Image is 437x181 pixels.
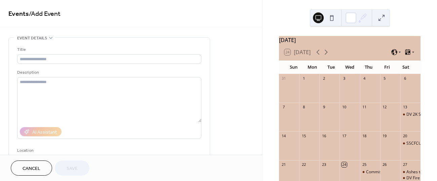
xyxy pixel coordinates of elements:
[17,46,200,53] div: Title
[281,76,286,81] div: 31
[342,76,347,81] div: 3
[362,105,367,110] div: 11
[281,133,286,138] div: 14
[402,133,407,138] div: 20
[301,76,306,81] div: 1
[362,133,367,138] div: 18
[362,162,367,167] div: 25
[23,165,40,172] span: Cancel
[322,61,341,74] div: Tue
[400,169,421,175] div: Ashes to Beauty 6PM
[301,105,306,110] div: 8
[11,160,52,176] button: Cancel
[342,133,347,138] div: 17
[301,162,306,167] div: 22
[281,162,286,167] div: 21
[8,7,29,21] a: Events
[402,162,407,167] div: 27
[400,175,421,181] div: DV Fire Girl Brunch 10AM
[396,61,415,74] div: Sat
[378,61,397,74] div: Fri
[321,76,326,81] div: 2
[17,147,200,154] div: Location
[284,61,303,74] div: Sun
[321,133,326,138] div: 16
[400,112,421,117] div: DV 2K Survivors Walk - Garfield Park Gold Dome Fieldhouse 9AM
[359,61,378,74] div: Thu
[17,69,200,76] div: Description
[342,105,347,110] div: 10
[29,7,61,21] span: / Add Event
[382,105,387,110] div: 12
[362,76,367,81] div: 4
[342,162,347,167] div: 24
[17,35,47,42] span: Event details
[360,169,380,175] div: Commissioner Bill Lowry 5th Annual Men's & Families Health Fair @4pm
[400,141,421,146] div: SSCFCU Housing & Finance Expo 10AM
[303,61,322,74] div: Mon
[281,105,286,110] div: 7
[279,36,421,44] div: [DATE]
[321,162,326,167] div: 23
[321,105,326,110] div: 9
[301,133,306,138] div: 15
[382,162,387,167] div: 26
[402,76,407,81] div: 6
[382,76,387,81] div: 5
[402,105,407,110] div: 13
[341,61,359,74] div: Wed
[382,133,387,138] div: 19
